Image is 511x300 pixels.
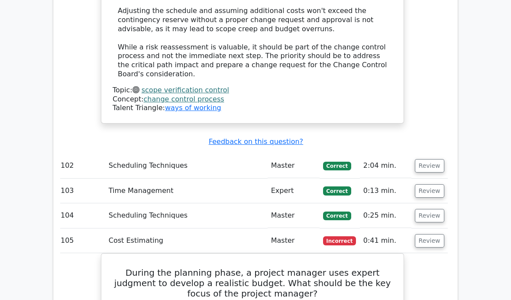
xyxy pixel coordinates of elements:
[113,86,392,113] div: Talent Triangle:
[360,179,411,203] td: 0:13 min.
[112,267,393,299] h5: During the planning phase, a project manager uses expert judgment to develop a realistic budget. ...
[142,86,229,94] a: scope verification control
[144,95,224,103] a: change control process
[57,179,105,203] td: 103
[105,153,268,178] td: Scheduling Techniques
[57,228,105,253] td: 105
[105,203,268,228] td: Scheduling Techniques
[415,159,444,173] button: Review
[360,203,411,228] td: 0:25 min.
[268,179,320,203] td: Expert
[415,184,444,198] button: Review
[323,186,351,195] span: Correct
[268,203,320,228] td: Master
[415,209,444,222] button: Review
[113,95,392,104] div: Concept:
[105,179,268,203] td: Time Management
[323,236,356,245] span: Incorrect
[415,234,444,248] button: Review
[268,228,320,253] td: Master
[57,153,105,178] td: 102
[105,228,268,253] td: Cost Estimating
[165,104,221,112] a: ways of working
[360,153,411,178] td: 2:04 min.
[323,212,351,220] span: Correct
[57,203,105,228] td: 104
[209,137,303,146] a: Feedback on this question?
[113,86,392,95] div: Topic:
[268,153,320,178] td: Master
[323,162,351,170] span: Correct
[360,228,411,253] td: 0:41 min.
